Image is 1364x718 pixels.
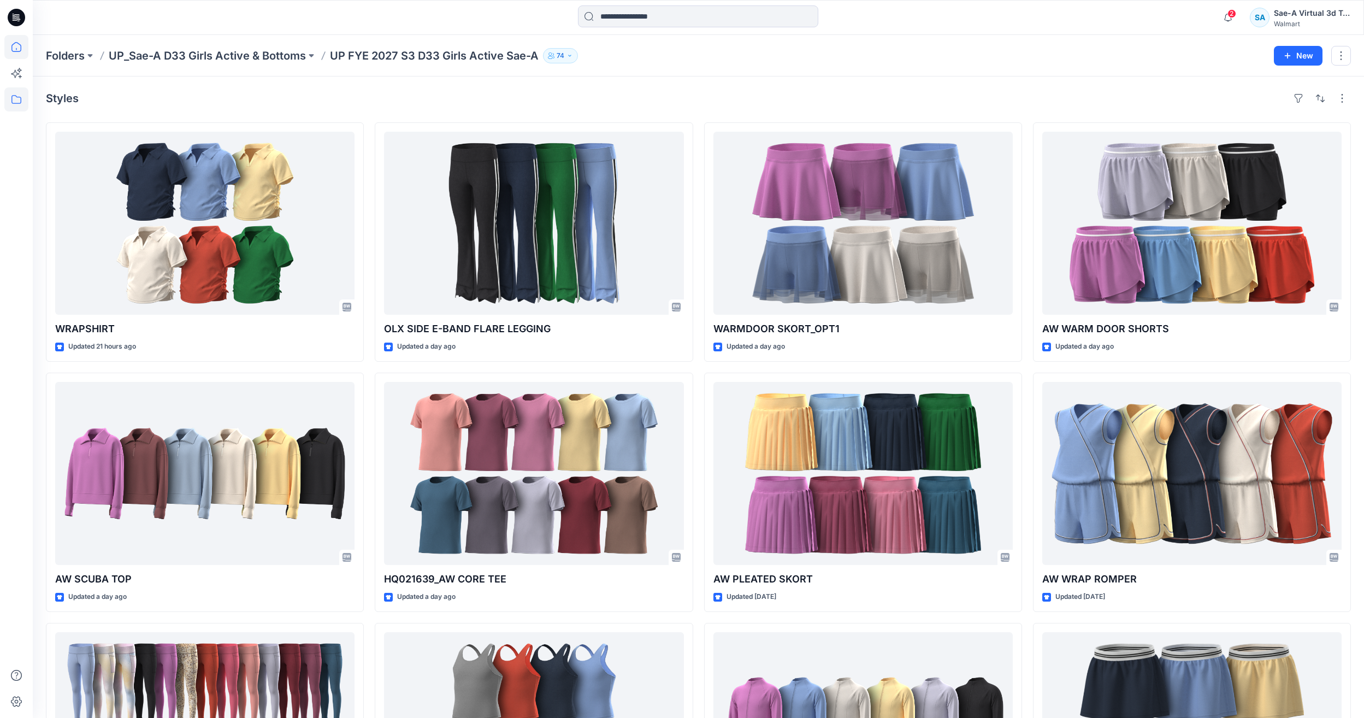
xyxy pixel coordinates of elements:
[1055,341,1114,352] p: Updated a day ago
[1042,132,1342,315] a: AW WARM DOOR SHORTS
[727,591,776,603] p: Updated [DATE]
[397,341,456,352] p: Updated a day ago
[543,48,578,63] button: 74
[384,321,683,337] p: OLX SIDE E-BAND FLARE LEGGING
[68,591,127,603] p: Updated a day ago
[68,341,136,352] p: Updated 21 hours ago
[1055,591,1105,603] p: Updated [DATE]
[384,132,683,315] a: OLX SIDE E-BAND FLARE LEGGING
[397,591,456,603] p: Updated a day ago
[55,382,355,565] a: AW SCUBA TOP
[727,341,785,352] p: Updated a day ago
[1042,572,1342,587] p: AW WRAP ROMPER
[55,321,355,337] p: WRAPSHIRT
[713,132,1013,315] a: WARMDOOR SKORT_OPT1
[1274,20,1350,28] div: Walmart
[1042,382,1342,565] a: AW WRAP ROMPER
[557,50,564,62] p: 74
[713,321,1013,337] p: WARMDOOR SKORT_OPT1
[1227,9,1236,18] span: 2
[1042,321,1342,337] p: AW WARM DOOR SHORTS
[384,572,683,587] p: HQ021639_AW CORE TEE
[330,48,539,63] p: UP FYE 2027 S3 D33 Girls Active Sae-A
[46,48,85,63] a: Folders
[55,132,355,315] a: WRAPSHIRT
[713,382,1013,565] a: AW PLEATED SKORT
[713,572,1013,587] p: AW PLEATED SKORT
[1274,7,1350,20] div: Sae-A Virtual 3d Team
[46,92,79,105] h4: Styles
[384,382,683,565] a: HQ021639_AW CORE TEE
[55,572,355,587] p: AW SCUBA TOP
[1274,46,1322,66] button: New
[109,48,306,63] a: UP_Sae-A D33 Girls Active & Bottoms
[1250,8,1269,27] div: SA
